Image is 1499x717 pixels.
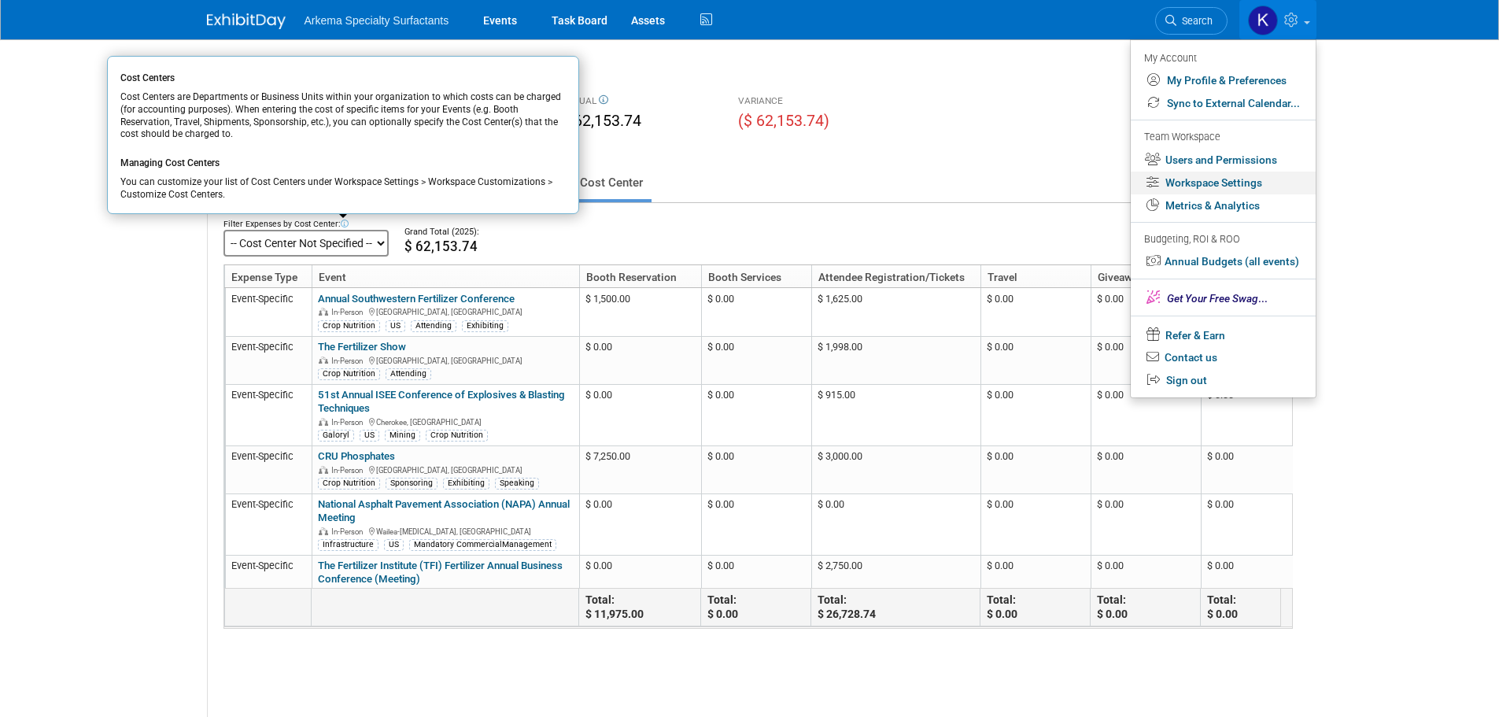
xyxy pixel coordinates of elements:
[225,288,312,336] td: Event-Specific
[1131,194,1316,217] a: Metrics & Analytics
[312,265,579,288] th: Event
[701,265,811,288] th: Booth Services
[811,385,980,446] td: $ 915.00
[1091,288,1201,336] td: $ 0.00
[1144,231,1300,248] div: Budgeting, ROI & ROO
[561,94,714,110] div: ACTUAL
[462,320,508,332] div: Exhibiting
[579,288,701,336] td: $ 1,500.00
[318,478,380,490] div: Crop Nutrition
[701,556,811,617] td: $ 0.00
[811,494,980,556] td: $ 0.00
[318,305,573,317] div: [GEOGRAPHIC_DATA], [GEOGRAPHIC_DATA]
[1131,369,1316,392] a: Sign out
[318,560,563,585] a: The Fertilizer Institute (TFI) Fertilizer Annual Business Conference (Meeting)
[225,337,312,385] td: Event-Specific
[1131,149,1316,172] a: Users and Permissions
[318,586,573,598] div: [GEOGRAPHIC_DATA], [GEOGRAPHIC_DATA]
[495,478,539,490] div: Speaking
[319,418,328,426] img: In-Person Event
[1201,385,1311,446] td: $ 0.00
[1131,92,1316,115] a: Sync to External Calendar...
[225,446,312,494] td: Event-Specific
[318,389,565,414] a: 51st Annual ISEE Conference of Explosives & Blasting Techniques
[1131,346,1316,369] a: Contact us
[579,337,701,385] td: $ 0.00
[318,293,515,305] a: Annual Southwestern Fertilizer Conference
[1248,6,1278,35] img: Kayla Parker
[318,450,395,462] a: CRU Phosphates
[1167,292,1268,305] span: ...
[701,337,811,385] td: $ 0.00
[1131,69,1316,92] a: My Profile & Preferences
[318,539,378,551] div: Infrastructure
[811,288,980,336] td: $ 1,625.00
[1144,129,1300,146] div: Team Workspace
[443,478,489,490] div: Exhibiting
[411,320,456,332] div: Attending
[305,14,449,27] span: Arkema Specialty Surfactants
[319,308,328,316] img: In-Person Event
[1167,292,1258,305] span: Get Your Free Swag
[1091,265,1201,288] th: Giveaways
[1201,494,1311,556] td: $ 0.00
[360,430,379,442] div: US
[701,288,811,336] td: $ 0.00
[811,556,980,617] td: $ 2,750.00
[384,539,404,551] div: US
[331,308,367,316] span: In-Person
[207,59,1176,91] div: Annual Budget for All Events
[579,556,701,617] td: $ 0.00
[404,226,1147,238] div: Grand Total (2025):
[331,466,367,475] span: In-Person
[738,112,829,130] span: ($ 62,153.74)
[225,556,312,617] td: Event-Specific
[1131,250,1316,273] a: Annual Budgets (all events)
[1131,323,1316,347] a: Refer & Earn
[319,466,328,474] img: In-Person Event
[738,94,892,110] div: VARIANCE
[318,320,380,332] div: Crop Nutrition
[1091,494,1201,556] td: $ 0.00
[811,337,980,385] td: $ 1,998.00
[120,176,566,201] div: You can customize your list of Cost Centers under Workspace Settings > Workspace Customizations >...
[1091,556,1201,617] td: $ 0.00
[223,218,389,230] div: Filter Expenses by Cost Center:
[811,265,980,288] th: Attendee Registration/Tickets
[386,368,431,380] div: Attending
[1201,556,1311,617] td: $ 0.00
[1091,385,1201,446] td: $ 0.00
[1091,446,1201,494] td: $ 0.00
[331,527,367,536] span: In-Person
[120,153,566,176] div: Managing Cost Centers
[318,525,573,537] div: Wailea-[MEDICAL_DATA], [GEOGRAPHIC_DATA]
[1131,172,1316,194] a: Workspace Settings
[578,589,700,626] td: Total: $ 11,975.00
[701,385,811,446] td: $ 0.00
[331,418,367,427] span: In-Person
[980,385,1091,446] td: $ 0.00
[1090,589,1200,626] td: Total: $ 0.00
[426,430,488,442] div: Crop Nutrition
[811,446,980,494] td: $ 3,000.00
[980,288,1091,336] td: $ 0.00
[318,341,406,353] a: The Fertilizer Show
[409,539,556,551] div: Mandatory CommercialManagement
[225,385,312,446] td: Event-Specific
[579,446,701,494] td: $ 7,250.00
[701,446,811,494] td: $ 0.00
[1155,7,1228,35] a: Search
[1201,446,1311,494] td: $ 0.00
[1176,15,1213,27] span: Search
[318,416,573,427] div: Cherokee, [GEOGRAPHIC_DATA]
[1144,48,1300,67] div: My Account
[701,494,811,556] td: $ 0.00
[207,13,286,29] img: ExhibitDay
[318,464,573,475] div: [GEOGRAPHIC_DATA], [GEOGRAPHIC_DATA]
[319,527,328,535] img: In-Person Event
[980,446,1091,494] td: $ 0.00
[404,238,1147,255] div: $ 62,153.74
[579,494,701,556] td: $ 0.00
[120,68,566,91] div: Cost Centers
[120,91,566,141] div: Cost Centers are Departments or Business Units within your organization to which costs can be cha...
